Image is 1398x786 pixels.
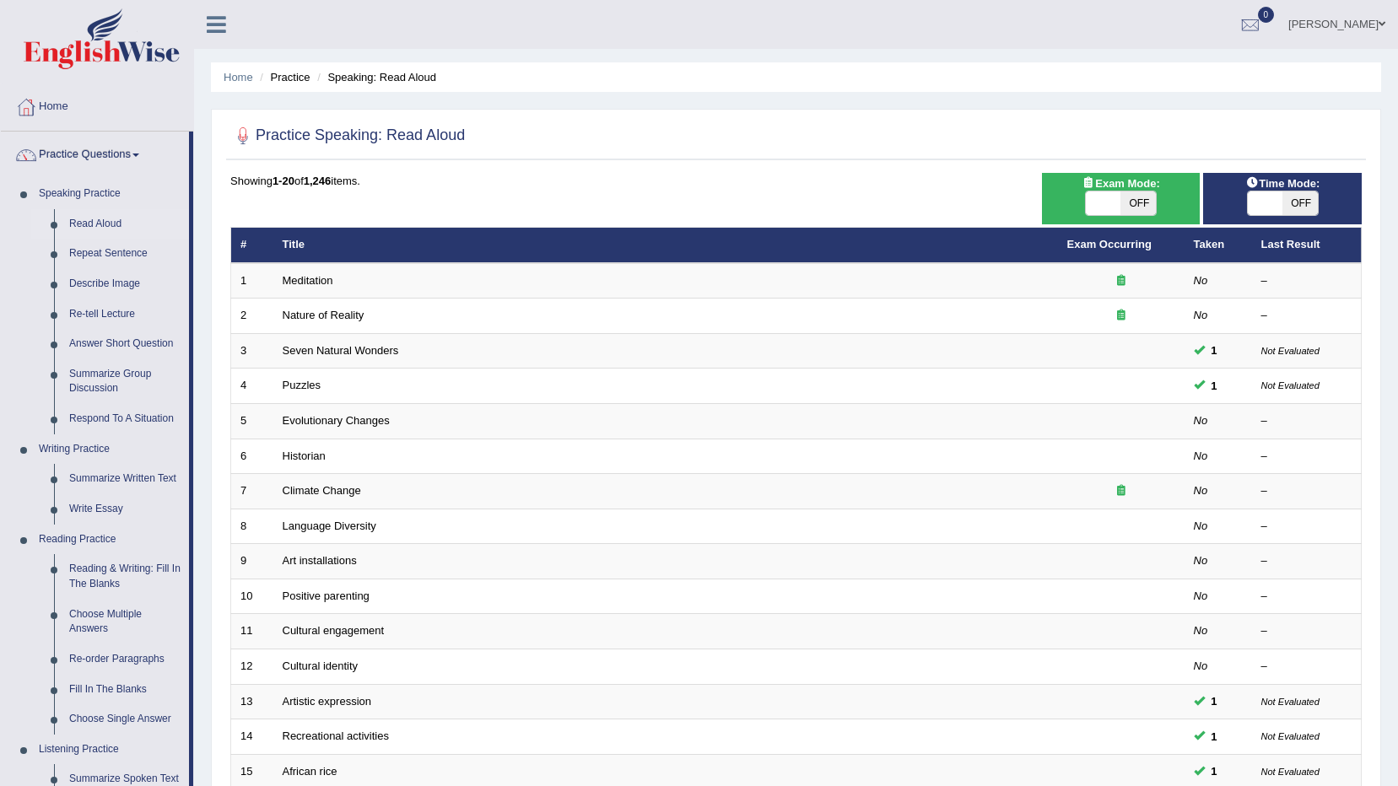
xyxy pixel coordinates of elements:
a: Writing Practice [31,434,189,465]
a: Repeat Sentence [62,239,189,269]
div: Exam occurring question [1067,273,1175,289]
em: No [1194,414,1208,427]
li: Speaking: Read Aloud [313,69,436,85]
th: Title [273,228,1058,263]
a: Fill In The Blanks [62,675,189,705]
a: Respond To A Situation [62,404,189,434]
td: 1 [231,263,273,299]
a: Climate Change [283,484,361,497]
em: No [1194,624,1208,637]
em: No [1194,659,1208,672]
a: Re-order Paragraphs [62,644,189,675]
div: – [1261,273,1352,289]
small: Not Evaluated [1261,731,1320,741]
td: 4 [231,369,273,404]
div: Showing of items. [230,173,1362,189]
div: – [1261,623,1352,639]
a: Listening Practice [31,735,189,765]
td: 14 [231,719,273,755]
em: No [1194,520,1208,532]
a: Exam Occurring [1067,238,1152,250]
a: African rice [283,765,337,778]
div: – [1261,553,1352,569]
a: Read Aloud [62,209,189,240]
span: You can still take this question [1205,377,1224,395]
td: 8 [231,509,273,544]
a: Answer Short Question [62,329,189,359]
a: Cultural identity [283,659,359,672]
td: 12 [231,649,273,684]
th: Last Result [1252,228,1362,263]
small: Not Evaluated [1261,767,1320,777]
div: Show exams occurring in exams [1042,173,1201,224]
span: Time Mode: [1239,175,1326,192]
td: 3 [231,333,273,369]
a: Nature of Reality [283,309,364,321]
a: Positive parenting [283,589,370,602]
th: # [231,228,273,263]
em: No [1194,450,1208,462]
em: No [1194,309,1208,321]
em: No [1194,274,1208,287]
span: You can still take this question [1205,728,1224,746]
span: You can still take this question [1205,692,1224,710]
div: – [1261,308,1352,324]
td: 11 [231,614,273,649]
small: Not Evaluated [1261,346,1320,356]
div: – [1261,659,1352,675]
span: OFF [1282,191,1318,215]
span: 0 [1258,7,1275,23]
a: Re-tell Lecture [62,299,189,330]
a: Art installations [283,554,357,567]
a: Summarize Group Discussion [62,359,189,404]
a: Summarize Written Text [62,464,189,494]
a: Choose Multiple Answers [62,600,189,644]
a: Home [1,83,193,126]
div: – [1261,589,1352,605]
a: Language Diversity [283,520,376,532]
em: No [1194,484,1208,497]
li: Practice [256,69,310,85]
em: No [1194,554,1208,567]
td: 7 [231,474,273,509]
small: Not Evaluated [1261,380,1320,390]
div: – [1261,449,1352,465]
div: Exam occurring question [1067,308,1175,324]
a: Cultural engagement [283,624,385,637]
a: Artistic expression [283,695,371,708]
a: Historian [283,450,326,462]
span: You can still take this question [1205,762,1224,780]
a: Describe Image [62,269,189,299]
td: 5 [231,404,273,439]
a: Reading Practice [31,525,189,555]
a: Puzzles [283,379,321,391]
small: Not Evaluated [1261,697,1320,707]
span: OFF [1120,191,1156,215]
span: You can still take this question [1205,342,1224,359]
div: – [1261,519,1352,535]
td: 9 [231,544,273,579]
a: Speaking Practice [31,179,189,209]
a: Choose Single Answer [62,704,189,735]
td: 2 [231,299,273,334]
div: – [1261,413,1352,429]
b: 1-20 [273,175,294,187]
a: Home [224,71,253,83]
h2: Practice Speaking: Read Aloud [230,123,465,148]
b: 1,246 [304,175,332,187]
a: Evolutionary Changes [283,414,390,427]
a: Meditation [283,274,333,287]
td: 10 [231,579,273,614]
th: Taken [1185,228,1252,263]
a: Practice Questions [1,132,189,174]
a: Reading & Writing: Fill In The Blanks [62,554,189,599]
td: 6 [231,439,273,474]
div: Exam occurring question [1067,483,1175,499]
span: Exam Mode: [1075,175,1166,192]
em: No [1194,589,1208,602]
a: Seven Natural Wonders [283,344,399,357]
a: Write Essay [62,494,189,525]
div: – [1261,483,1352,499]
a: Recreational activities [283,729,389,742]
td: 13 [231,684,273,719]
